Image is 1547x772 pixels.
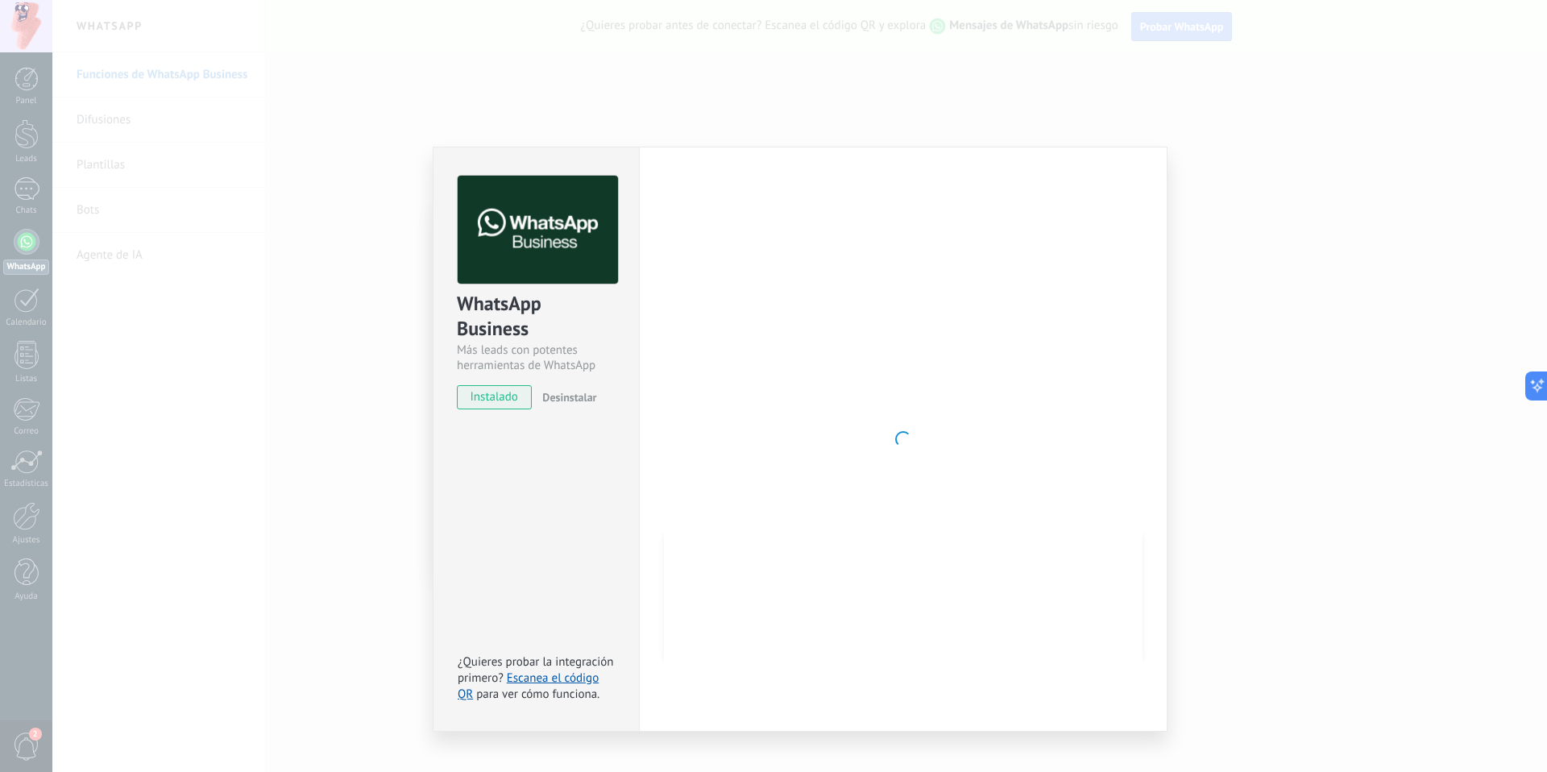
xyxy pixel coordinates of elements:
[476,687,599,702] span: para ver cómo funciona.
[542,390,596,405] span: Desinstalar
[458,654,614,686] span: ¿Quieres probar la integración primero?
[458,176,618,284] img: logo_main.png
[536,385,596,409] button: Desinstalar
[458,670,599,702] a: Escanea el código QR
[457,291,616,342] div: WhatsApp Business
[458,385,531,409] span: instalado
[457,342,616,373] div: Más leads con potentes herramientas de WhatsApp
